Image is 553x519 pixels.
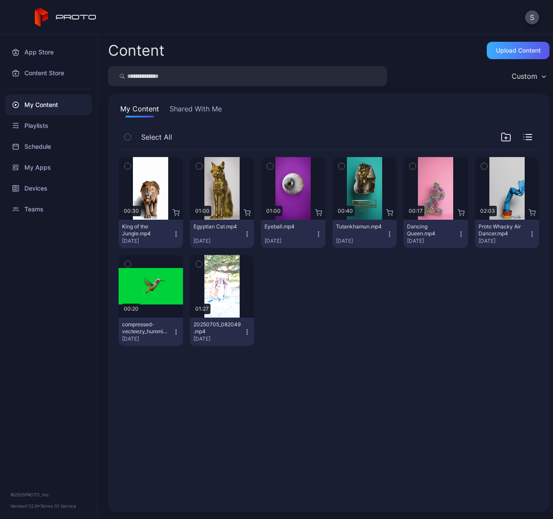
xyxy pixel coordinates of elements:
[40,503,76,509] a: Terms Of Service
[119,104,161,117] button: My Content
[10,503,40,509] span: Version 1.12.0 •
[475,220,539,248] button: Proto Whacky Air Dancer.mp4[DATE]
[5,157,92,178] a: My Apps
[5,63,92,84] a: Content Store
[5,136,92,157] a: Schedule
[404,220,468,248] button: Dancing Queen.mp4[DATE]
[336,238,387,244] div: [DATE]
[261,220,326,248] button: Eyeball.mp4[DATE]
[122,223,170,237] div: King of the Jungle.mp4
[525,10,539,24] button: S
[193,335,244,342] div: [DATE]
[193,223,241,230] div: Egyptian Cat.mp4
[141,132,172,142] span: Select All
[122,321,170,335] div: compressed-vecteezy_hummingbirds-are-flying-on-green-screen-element-stock_45344189_compressed.mp4
[407,223,455,237] div: Dancing Queen.mp4
[5,178,92,199] a: Devices
[193,238,244,244] div: [DATE]
[332,220,397,248] button: Tutankhamun.mp4[DATE]
[5,94,92,115] a: My Content
[168,104,224,117] button: Shared With Me
[336,223,384,230] div: Tutankhamun.mp4
[407,238,458,244] div: [DATE]
[122,335,173,342] div: [DATE]
[5,115,92,136] a: Playlists
[487,42,550,59] button: Upload Content
[108,43,164,58] div: Content
[478,223,526,237] div: Proto Whacky Air Dancer.mp4
[5,199,92,220] a: Teams
[265,223,312,230] div: Eyeball.mp4
[190,220,254,248] button: Egyptian Cat.mp4[DATE]
[122,238,173,244] div: [DATE]
[496,47,541,54] div: Upload Content
[119,220,183,248] button: King of the Jungle.mp4[DATE]
[265,238,315,244] div: [DATE]
[512,72,537,80] div: Custom
[507,66,550,86] button: Custom
[478,238,529,244] div: [DATE]
[119,318,183,346] button: compressed-vecteezy_hummingbirds-are-flying-on-green-screen-element-stock_45344189_compressed.mp4...
[193,321,241,335] div: 20250705_082049.mp4
[190,318,254,346] button: 20250705_082049.mp4[DATE]
[5,42,92,63] a: App Store
[10,491,87,498] div: © 2025 PROTO, Inc.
